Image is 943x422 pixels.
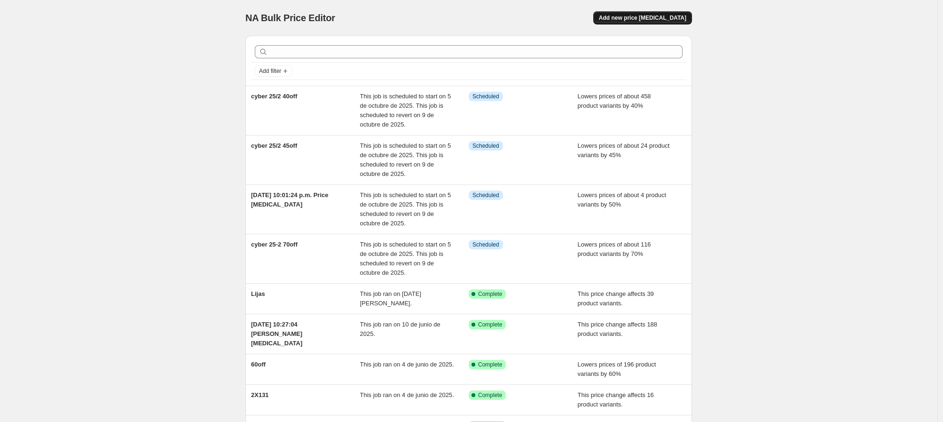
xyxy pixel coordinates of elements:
span: This job is scheduled to start on 5 de octubre de 2025. This job is scheduled to revert on 9 de o... [360,191,451,227]
span: NA Bulk Price Editor [245,13,335,23]
span: cyber 25-2 70off [251,241,298,248]
span: 60off [251,361,266,368]
span: This price change affects 39 product variants. [578,290,654,307]
span: Complete [478,391,502,399]
span: Lowers prices of about 24 product variants by 45% [578,142,670,159]
span: cyber 25/2 40off [251,93,297,100]
span: This job is scheduled to start on 5 de octubre de 2025. This job is scheduled to revert on 9 de o... [360,241,451,276]
span: [DATE] 10:27:04 [PERSON_NAME] [MEDICAL_DATA] [251,321,302,347]
span: Complete [478,321,502,328]
span: Lowers prices of about 458 product variants by 40% [578,93,651,109]
span: Scheduled [472,191,499,199]
span: Lowers prices of about 116 product variants by 70% [578,241,651,257]
span: [DATE] 10:01:24 p.m. Price [MEDICAL_DATA] [251,191,328,208]
span: This job ran on [DATE][PERSON_NAME]. [360,290,422,307]
span: This job ran on 4 de junio de 2025. [360,391,454,398]
span: This job ran on 10 de junio de 2025. [360,321,440,337]
button: Add filter [255,65,292,77]
span: This job ran on 4 de junio de 2025. [360,361,454,368]
span: This price change affects 16 product variants. [578,391,654,408]
span: 2X131 [251,391,269,398]
span: This job is scheduled to start on 5 de octubre de 2025. This job is scheduled to revert on 9 de o... [360,142,451,177]
button: Add new price [MEDICAL_DATA] [593,11,692,24]
span: Lijas [251,290,265,297]
span: Lowers prices of 196 product variants by 60% [578,361,656,377]
span: Scheduled [472,93,499,100]
span: This job is scheduled to start on 5 de octubre de 2025. This job is scheduled to revert on 9 de o... [360,93,451,128]
span: Complete [478,361,502,368]
span: This price change affects 188 product variants. [578,321,658,337]
span: Add filter [259,67,281,75]
span: cyber 25/2 45off [251,142,297,149]
span: Complete [478,290,502,298]
span: Add new price [MEDICAL_DATA] [599,14,686,22]
span: Scheduled [472,241,499,248]
span: Lowers prices of about 4 product variants by 50% [578,191,667,208]
span: Scheduled [472,142,499,150]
